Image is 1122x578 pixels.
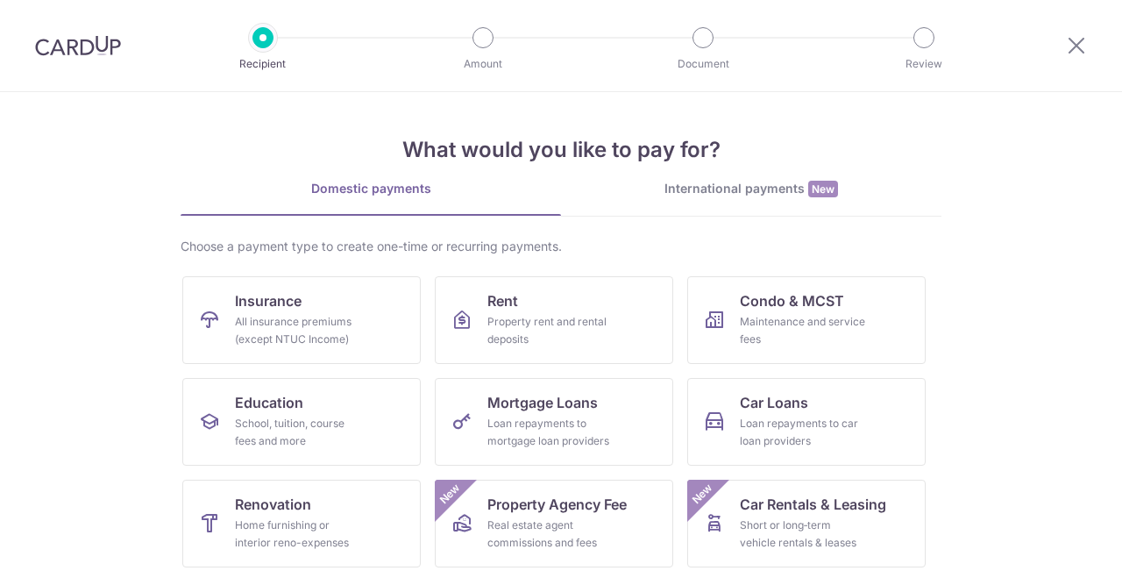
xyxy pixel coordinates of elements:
div: Loan repayments to car loan providers [740,415,866,450]
div: Real estate agent commissions and fees [487,517,614,552]
span: Car Loans [740,392,808,413]
span: Mortgage Loans [487,392,598,413]
div: Property rent and rental deposits [487,313,614,348]
div: Domestic payments [181,180,561,197]
a: Car LoansLoan repayments to car loan providers [687,378,926,466]
span: Insurance [235,290,302,311]
a: InsuranceAll insurance premiums (except NTUC Income) [182,276,421,364]
a: RentProperty rent and rental deposits [435,276,673,364]
a: RenovationHome furnishing or interior reno-expenses [182,480,421,567]
a: Property Agency FeeReal estate agent commissions and feesNew [435,480,673,567]
span: Car Rentals & Leasing [740,494,886,515]
div: International payments [561,180,941,198]
img: CardUp [35,35,121,56]
div: Loan repayments to mortgage loan providers [487,415,614,450]
span: Renovation [235,494,311,515]
div: Short or long‑term vehicle rentals & leases [740,517,866,552]
div: Home furnishing or interior reno-expenses [235,517,361,552]
a: Mortgage LoansLoan repayments to mortgage loan providers [435,378,673,466]
p: Document [638,55,768,73]
span: New [688,480,717,509]
h4: What would you like to pay for? [181,134,941,166]
div: Maintenance and service fees [740,313,866,348]
div: Choose a payment type to create one-time or recurring payments. [181,238,941,255]
a: Condo & MCSTMaintenance and service fees [687,276,926,364]
span: New [808,181,838,197]
p: Amount [418,55,548,73]
span: Property Agency Fee [487,494,627,515]
p: Review [859,55,989,73]
div: School, tuition, course fees and more [235,415,361,450]
span: New [436,480,465,509]
p: Recipient [198,55,328,73]
div: All insurance premiums (except NTUC Income) [235,313,361,348]
span: Condo & MCST [740,290,844,311]
span: Rent [487,290,518,311]
span: Education [235,392,303,413]
a: EducationSchool, tuition, course fees and more [182,378,421,466]
a: Car Rentals & LeasingShort or long‑term vehicle rentals & leasesNew [687,480,926,567]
